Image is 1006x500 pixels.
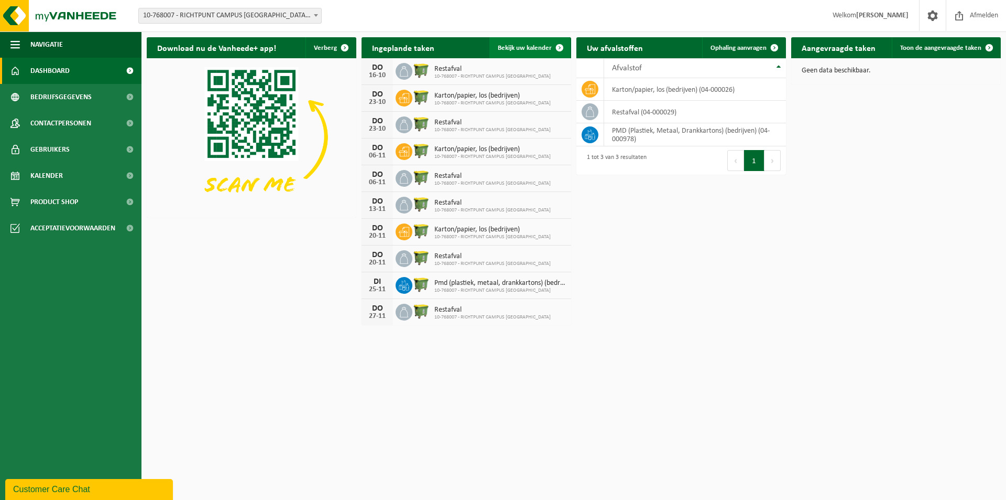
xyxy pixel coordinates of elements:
span: Restafval [434,172,551,180]
img: WB-1100-HPE-GN-50 [412,88,430,106]
td: karton/papier, los (bedrijven) (04-000026) [604,78,786,101]
span: Restafval [434,199,551,207]
span: Verberg [314,45,337,51]
span: 10-768007 - RICHTPUNT CAMPUS [GEOGRAPHIC_DATA] [434,180,551,187]
img: WB-1100-HPE-GN-50 [412,168,430,186]
span: Karton/papier, los (bedrijven) [434,145,551,154]
span: Gebruikers [30,136,70,163]
span: Restafval [434,65,551,73]
span: Ophaling aanvragen [710,45,767,51]
div: DO [367,117,388,125]
button: 1 [744,150,764,171]
span: Product Shop [30,189,78,215]
span: Contactpersonen [30,110,91,136]
td: PMD (Plastiek, Metaal, Drankkartons) (bedrijven) (04-000978) [604,123,786,146]
a: Ophaling aanvragen [702,37,785,58]
span: Afvalstof [612,64,642,72]
span: 10-768007 - RICHTPUNT CAMPUS [GEOGRAPHIC_DATA] [434,154,551,160]
span: 10-768007 - RICHTPUNT CAMPUS [GEOGRAPHIC_DATA] [434,127,551,133]
span: 10-768007 - RICHTPUNT CAMPUS [GEOGRAPHIC_DATA] [434,261,551,267]
div: DO [367,251,388,259]
span: 10-768007 - RICHTPUNT CAMPUS [GEOGRAPHIC_DATA] [434,100,551,107]
div: DO [367,171,388,179]
div: DO [367,90,388,99]
button: Next [764,150,781,171]
div: 23-10 [367,99,388,106]
span: 10-768007 - RICHTPUNT CAMPUS OUDENAARDE - OUDENAARDE [138,8,322,24]
img: WB-1100-HPE-GN-50 [412,275,430,293]
span: Pmd (plastiek, metaal, drankkartons) (bedrijven) [434,279,566,288]
span: 10-768007 - RICHTPUNT CAMPUS [GEOGRAPHIC_DATA] [434,73,551,80]
a: Bekijk uw kalender [489,37,570,58]
a: Toon de aangevraagde taken [892,37,1000,58]
div: 06-11 [367,179,388,186]
span: 10-768007 - RICHTPUNT CAMPUS OUDENAARDE - OUDENAARDE [139,8,321,23]
span: Acceptatievoorwaarden [30,215,115,241]
span: Karton/papier, los (bedrijven) [434,92,551,100]
span: Restafval [434,252,551,261]
img: WB-1100-HPE-GN-50 [412,142,430,159]
div: 16-10 [367,72,388,79]
div: 13-11 [367,206,388,213]
span: Toon de aangevraagde taken [900,45,981,51]
div: 23-10 [367,125,388,133]
span: 10-768007 - RICHTPUNT CAMPUS [GEOGRAPHIC_DATA] [434,234,551,240]
div: 25-11 [367,286,388,293]
h2: Ingeplande taken [362,37,445,58]
span: 10-768007 - RICHTPUNT CAMPUS [GEOGRAPHIC_DATA] [434,207,551,214]
td: restafval (04-000029) [604,101,786,123]
img: WB-1100-HPE-GN-50 [412,115,430,133]
h2: Uw afvalstoffen [576,37,653,58]
span: Kalender [30,163,63,189]
span: Navigatie [30,31,63,58]
div: DO [367,197,388,206]
img: WB-1100-HPE-GN-50 [412,222,430,240]
img: Download de VHEPlus App [147,58,356,216]
span: Karton/papier, los (bedrijven) [434,226,551,234]
span: Bedrijfsgegevens [30,84,92,110]
img: WB-1100-HPE-GN-50 [412,302,430,320]
div: 27-11 [367,313,388,320]
p: Geen data beschikbaar. [802,67,990,75]
span: 10-768007 - RICHTPUNT CAMPUS [GEOGRAPHIC_DATA] [434,288,566,294]
span: Restafval [434,306,551,314]
iframe: chat widget [5,477,175,500]
span: Restafval [434,119,551,127]
button: Previous [727,150,744,171]
div: DO [367,144,388,152]
h2: Download nu de Vanheede+ app! [147,37,287,58]
div: DO [367,63,388,72]
img: WB-1100-HPE-GN-50 [412,249,430,267]
img: WB-1100-HPE-GN-50 [412,61,430,79]
img: WB-1100-HPE-GN-50 [412,195,430,213]
div: DO [367,224,388,232]
div: 20-11 [367,259,388,267]
button: Verberg [305,37,355,58]
div: 1 tot 3 van 3 resultaten [582,149,647,172]
span: Bekijk uw kalender [498,45,552,51]
strong: [PERSON_NAME] [856,12,909,19]
span: Dashboard [30,58,70,84]
div: 06-11 [367,152,388,159]
div: 20-11 [367,232,388,240]
span: 10-768007 - RICHTPUNT CAMPUS [GEOGRAPHIC_DATA] [434,314,551,321]
div: DO [367,304,388,313]
h2: Aangevraagde taken [791,37,886,58]
div: DI [367,278,388,286]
